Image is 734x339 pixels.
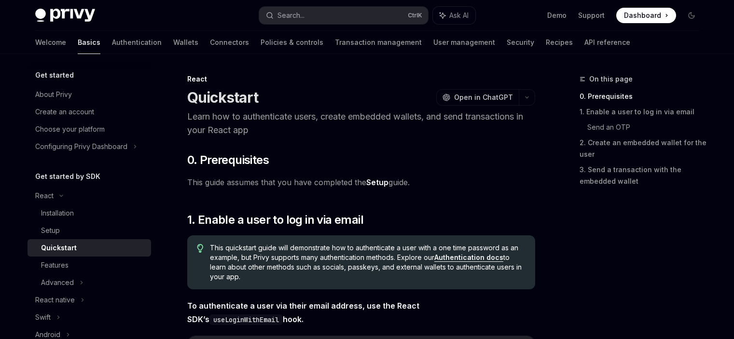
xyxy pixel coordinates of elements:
span: Ctrl K [408,12,422,19]
span: Open in ChatGPT [454,93,513,102]
span: This guide assumes that you have completed the guide. [187,176,535,189]
a: User management [433,31,495,54]
a: 1. Enable a user to log in via email [580,104,707,120]
a: Dashboard [616,8,676,23]
a: Connectors [210,31,249,54]
div: Setup [41,225,60,236]
span: This quickstart guide will demonstrate how to authenticate a user with a one time password as an ... [210,243,525,282]
div: Create an account [35,106,94,118]
strong: To authenticate a user via their email address, use the React SDK’s hook. [187,301,419,324]
div: React [187,74,535,84]
button: Ask AI [433,7,475,24]
div: Quickstart [41,242,77,254]
a: Create an account [28,103,151,121]
a: API reference [584,31,630,54]
a: Support [578,11,605,20]
svg: Tip [197,244,204,253]
a: 0. Prerequisites [580,89,707,104]
a: Demo [547,11,567,20]
a: Quickstart [28,239,151,257]
div: Advanced [41,277,74,288]
div: React native [35,294,75,306]
div: Features [41,259,69,271]
a: Security [507,31,534,54]
code: useLoginWithEmail [209,314,283,325]
a: Recipes [546,31,573,54]
span: 1. Enable a user to log in via email [187,212,363,228]
a: Authentication docs [434,253,503,262]
div: React [35,190,54,202]
a: 3. Send a transaction with the embedded wallet [580,162,707,189]
a: Welcome [35,31,66,54]
a: Authentication [112,31,162,54]
div: Configuring Privy Dashboard [35,141,127,152]
span: Dashboard [624,11,661,20]
h5: Get started [35,69,74,81]
a: Features [28,257,151,274]
span: On this page [589,73,633,85]
a: About Privy [28,86,151,103]
button: Search...CtrlK [259,7,428,24]
a: Basics [78,31,100,54]
a: Choose your platform [28,121,151,138]
a: Setup [366,177,388,188]
a: Send an OTP [587,120,707,135]
div: Choose your platform [35,123,105,135]
button: Toggle dark mode [684,8,699,23]
a: Transaction management [335,31,422,54]
div: Swift [35,312,51,323]
div: About Privy [35,89,72,100]
div: Search... [277,10,305,21]
p: Learn how to authenticate users, create embedded wallets, and send transactions in your React app [187,110,535,137]
a: Installation [28,204,151,222]
span: Ask AI [449,11,469,20]
div: Installation [41,207,74,219]
img: dark logo [35,9,95,22]
span: 0. Prerequisites [187,152,269,168]
button: Open in ChatGPT [436,89,519,106]
a: Setup [28,222,151,239]
a: 2. Create an embedded wallet for the user [580,135,707,162]
h1: Quickstart [187,89,259,106]
a: Policies & controls [261,31,323,54]
h5: Get started by SDK [35,171,100,182]
a: Wallets [173,31,198,54]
